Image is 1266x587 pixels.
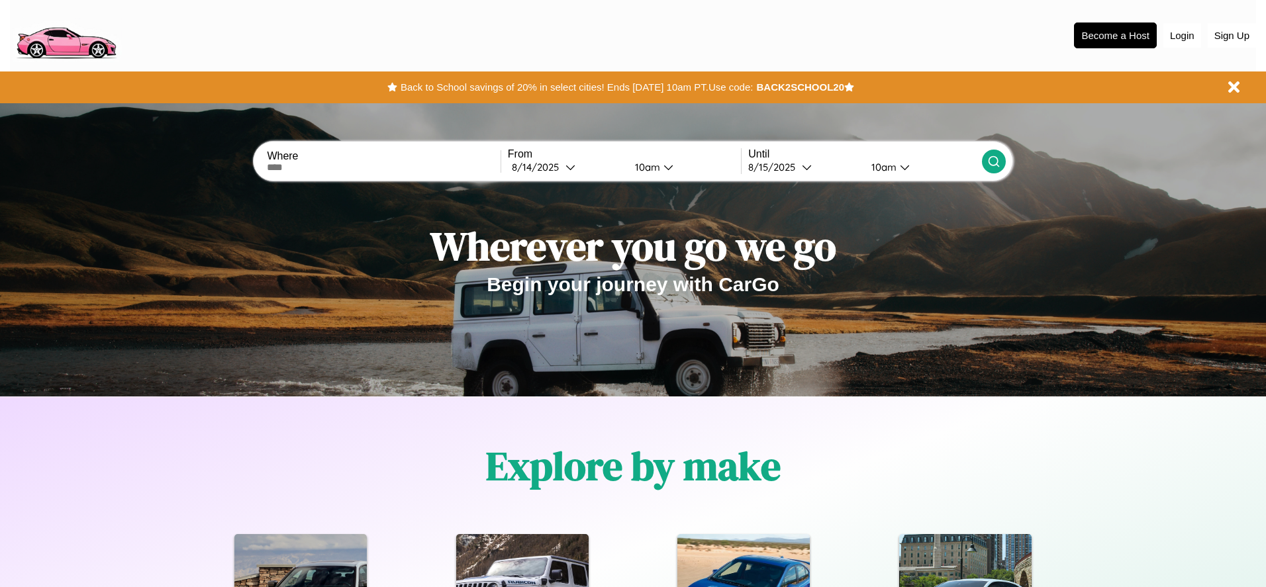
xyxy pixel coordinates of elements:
img: logo [10,7,122,62]
button: Become a Host [1074,23,1157,48]
h1: Explore by make [486,439,781,493]
button: 10am [861,160,981,174]
label: Where [267,150,500,162]
button: Sign Up [1208,23,1256,48]
div: 8 / 14 / 2025 [512,161,565,173]
b: BACK2SCHOOL20 [756,81,844,93]
button: Back to School savings of 20% in select cities! Ends [DATE] 10am PT.Use code: [397,78,756,97]
label: Until [748,148,981,160]
div: 10am [628,161,663,173]
label: From [508,148,741,160]
button: 10am [624,160,741,174]
button: 8/14/2025 [508,160,624,174]
div: 10am [865,161,900,173]
div: 8 / 15 / 2025 [748,161,802,173]
button: Login [1163,23,1201,48]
